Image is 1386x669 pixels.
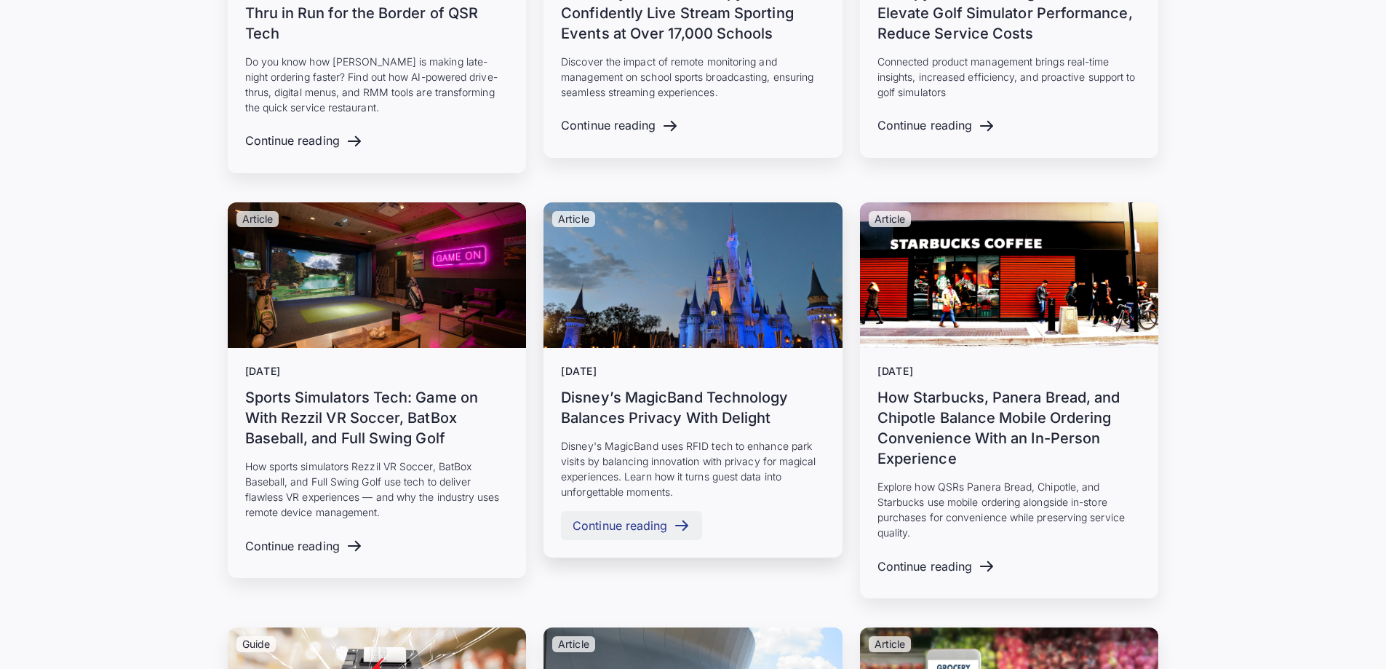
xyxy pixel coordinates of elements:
div: Continue reading [245,539,340,553]
p: Discover the impact of remote monitoring and management on school sports broadcasting, ensuring s... [561,54,825,100]
p: Explore how QSRs Panera Bread, Chipotle, and Starbucks use mobile ordering alongside in-store pur... [877,479,1142,540]
p: Connected product management brings real-time insights, increased efficiency, and proactive suppo... [877,54,1142,100]
p: How sports simulators Rezzil VR Soccer, BatBox Baseball, and Full Swing Golf use tech to deliver ... [245,459,509,520]
p: Article [875,214,906,224]
h3: Sports Simulators Tech: Game on With Rezzil VR Soccer, BatBox Baseball, and Full Swing Golf [245,387,509,448]
p: Article [875,639,906,649]
h3: Disney’s MagicBand Technology Balances Privacy With Delight [561,387,825,428]
div: Continue reading [877,119,972,132]
div: [DATE] [561,365,825,378]
p: Disney's MagicBand uses RFID tech to enhance park visits by balancing innovation with privacy for... [561,438,825,499]
p: Article [558,639,589,649]
h3: How Starbucks, Panera Bread, and Chipotle Balance Mobile Ordering Convenience With an In-Person E... [877,387,1142,469]
p: Article [242,214,274,224]
div: [DATE] [877,365,1142,378]
p: Guide [242,639,270,649]
div: Continue reading [245,134,340,148]
div: Continue reading [561,119,656,132]
div: [DATE] [245,365,509,378]
a: Article[DATE]Sports Simulators Tech: Game on With Rezzil VR Soccer, BatBox Baseball, and Full Swi... [228,202,527,579]
div: Continue reading [573,519,667,533]
p: Article [558,214,589,224]
a: Article[DATE]How Starbucks, Panera Bread, and Chipotle Balance Mobile Ordering Convenience With a... [860,202,1159,599]
div: Continue reading [877,560,972,574]
p: Do you know how [PERSON_NAME] is making late-night ordering faster? Find out how AI-powered drive... [245,54,509,115]
a: Article[DATE]Disney’s MagicBand Technology Balances Privacy With DelightDisney's MagicBand uses R... [543,202,843,558]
